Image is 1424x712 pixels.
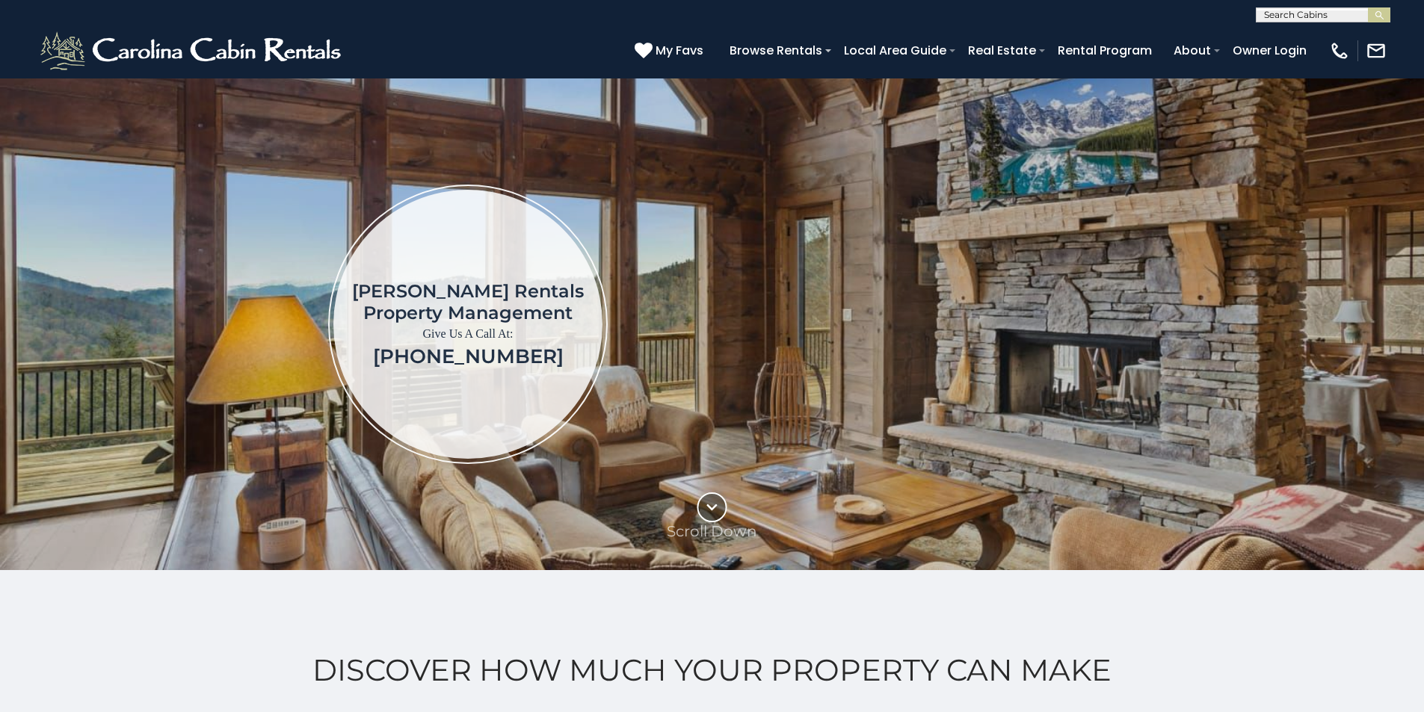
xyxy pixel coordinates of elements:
a: My Favs [635,41,707,61]
h1: [PERSON_NAME] Rentals Property Management [352,280,584,324]
a: Browse Rentals [722,37,830,64]
img: mail-regular-white.png [1366,40,1387,61]
p: Scroll Down [667,522,757,540]
iframe: New Contact Form [848,123,1337,525]
a: Real Estate [961,37,1044,64]
h2: Discover How Much Your Property Can Make [37,653,1387,687]
p: Give Us A Call At: [352,324,584,344]
a: Rental Program [1050,37,1159,64]
a: About [1166,37,1218,64]
a: Owner Login [1225,37,1314,64]
img: White-1-2.png [37,28,348,73]
a: [PHONE_NUMBER] [373,344,564,368]
span: My Favs [656,41,703,60]
img: phone-regular-white.png [1329,40,1350,61]
a: Local Area Guide [836,37,954,64]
